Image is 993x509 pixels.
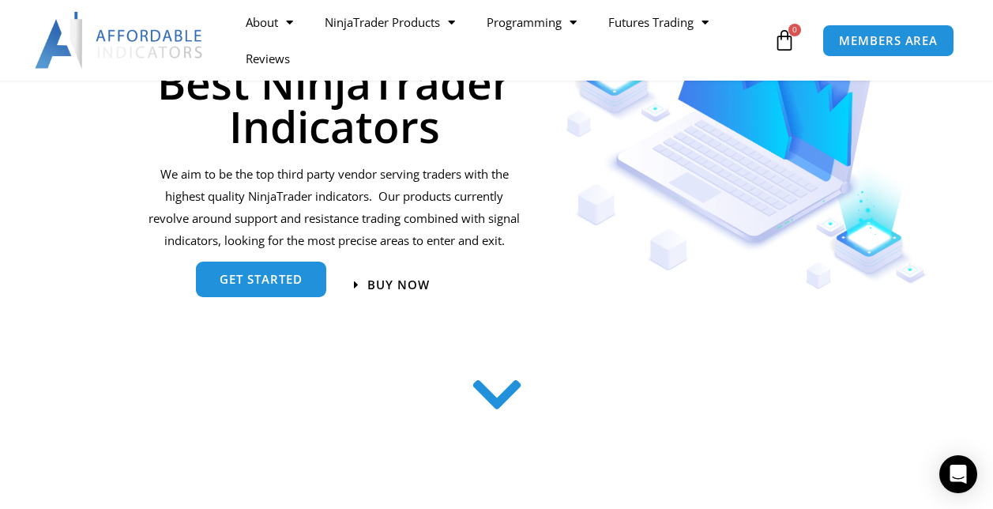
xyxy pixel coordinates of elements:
a: About [230,4,309,40]
p: We aim to be the top third party vendor serving traders with the highest quality NinjaTrader indi... [146,164,523,251]
nav: Menu [230,4,770,77]
span: get started [220,273,303,285]
span: 0 [788,24,801,36]
a: NinjaTrader Products [309,4,471,40]
a: Reviews [230,40,306,77]
h1: Best NinjaTrader Indicators [146,61,523,148]
span: MEMBERS AREA [839,35,938,47]
a: Futures Trading [592,4,724,40]
img: LogoAI | Affordable Indicators – NinjaTrader [35,12,205,69]
a: Buy now [354,279,430,291]
div: Open Intercom Messenger [939,455,977,493]
span: Buy now [367,279,430,291]
a: Programming [471,4,592,40]
a: get started [196,262,326,297]
a: MEMBERS AREA [822,25,954,57]
a: 0 [750,17,819,63]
